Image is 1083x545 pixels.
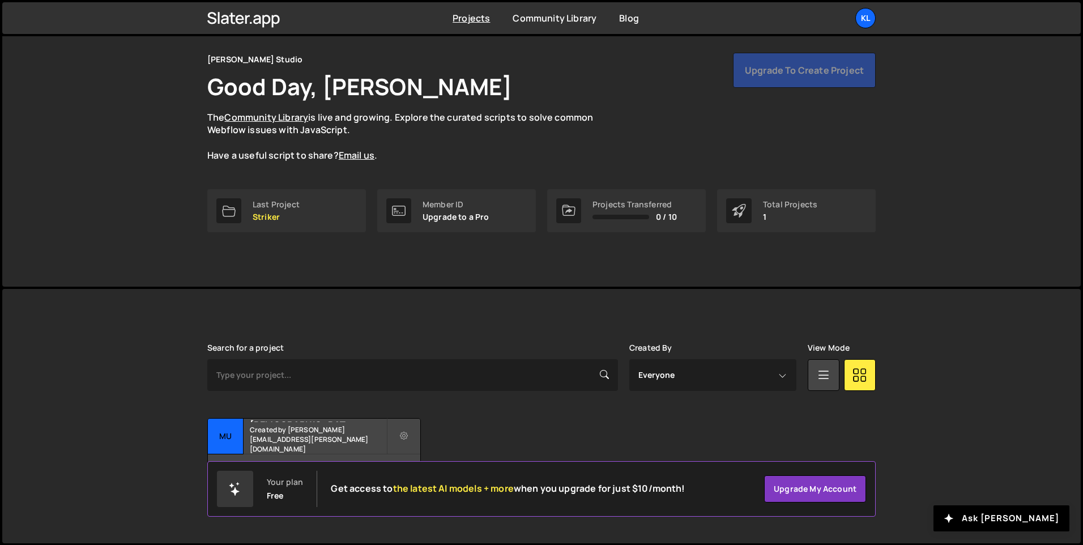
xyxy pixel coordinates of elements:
div: Member ID [423,200,489,209]
p: The is live and growing. Explore the curated scripts to solve common Webflow issues with JavaScri... [207,111,615,162]
h2: [DEMOGRAPHIC_DATA] Business School [250,419,386,422]
span: 0 / 10 [656,212,677,222]
div: [PERSON_NAME] Studio [207,53,302,66]
h2: Get access to when you upgrade for just $10/month! [331,483,685,494]
div: Free [267,491,284,500]
label: View Mode [808,343,850,352]
div: Projects Transferred [592,200,677,209]
a: Mu [DEMOGRAPHIC_DATA] Business School Created by [PERSON_NAME][EMAIL_ADDRESS][PERSON_NAME][DOMAIN... [207,418,421,489]
div: Last Project [253,200,300,209]
p: 1 [763,212,817,222]
input: Type your project... [207,359,618,391]
label: Created By [629,343,672,352]
a: Upgrade my account [764,475,866,503]
p: Striker [253,212,300,222]
a: Community Library [224,111,308,124]
a: Blog [619,12,639,24]
a: Community Library [513,12,596,24]
h1: Good Day, [PERSON_NAME] [207,71,512,102]
div: Mu [208,419,244,454]
a: Email us [339,149,374,161]
div: Your plan [267,478,303,487]
a: Last Project Striker [207,189,366,232]
div: 1 page, last updated by about [DATE] [208,454,420,488]
a: Projects [453,12,490,24]
div: Total Projects [763,200,817,209]
small: Created by [PERSON_NAME][EMAIL_ADDRESS][PERSON_NAME][DOMAIN_NAME] [250,425,386,454]
label: Search for a project [207,343,284,352]
p: Upgrade to a Pro [423,212,489,222]
a: Kl [855,8,876,28]
span: the latest AI models + more [393,482,514,495]
button: Ask [PERSON_NAME] [933,505,1069,531]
